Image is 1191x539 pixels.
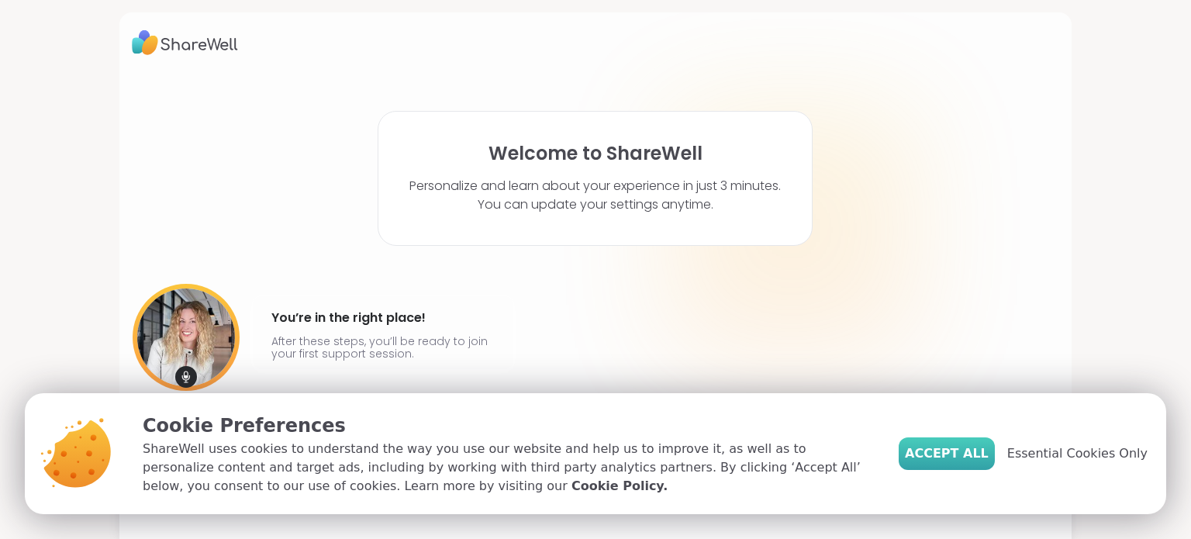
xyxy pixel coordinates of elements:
a: Cookie Policy. [571,477,668,496]
p: Personalize and learn about your experience in just 3 minutes. You can update your settings anytime. [409,177,781,214]
img: ShareWell Logo [132,25,238,60]
p: After these steps, you’ll be ready to join your first support session. [271,335,495,360]
span: Accept All [905,444,989,463]
img: User image [133,284,240,391]
p: ShareWell uses cookies to understand the way you use our website and help us to improve it, as we... [143,440,874,496]
img: mic icon [175,366,197,388]
button: Accept All [899,437,995,470]
h1: Welcome to ShareWell [488,143,703,164]
span: Essential Cookies Only [1007,444,1148,463]
h4: You’re in the right place! [271,306,495,330]
p: Cookie Preferences [143,412,874,440]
